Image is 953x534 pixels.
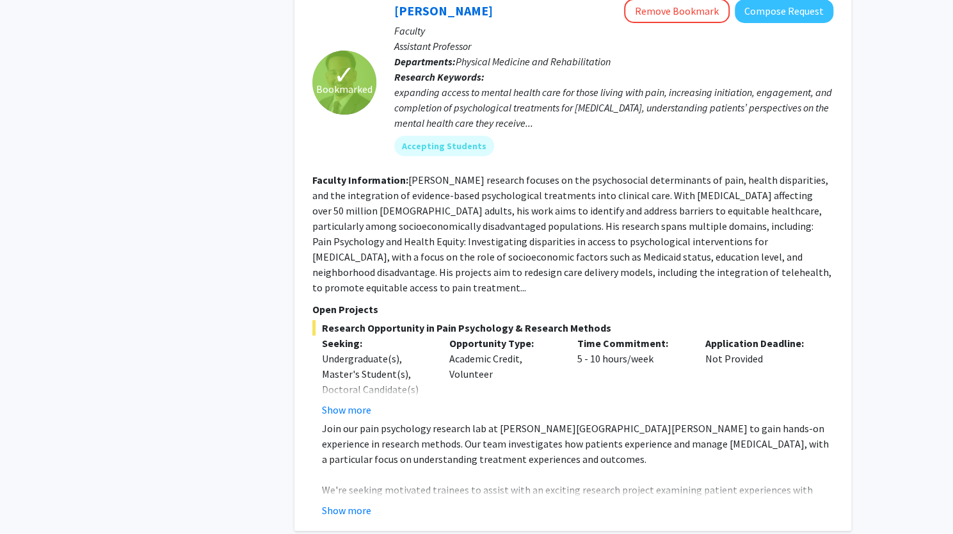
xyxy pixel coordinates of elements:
[322,503,371,518] button: Show more
[394,38,833,54] p: Assistant Professor
[577,336,686,351] p: Time Commitment:
[312,174,408,186] b: Faculty Information:
[312,174,831,294] fg-read-more: [PERSON_NAME] research focuses on the psychosocial determinants of pain, health disparities, and ...
[394,55,456,68] b: Departments:
[394,85,833,131] div: expanding access to mental health care for those living with pain, increasing initiation, engagem...
[440,336,568,417] div: Academic Credit, Volunteer
[322,482,833,513] p: We're seeking motivated trainees to assist with an exciting research project examining patient ex...
[312,302,833,317] p: Open Projects
[394,136,494,156] mat-chip: Accepting Students
[394,70,485,83] b: Research Keywords:
[322,421,833,467] p: Join our pain psychology research lab at [PERSON_NAME][GEOGRAPHIC_DATA][PERSON_NAME] to gain hand...
[696,336,824,417] div: Not Provided
[705,336,814,351] p: Application Deadline:
[322,402,371,417] button: Show more
[316,81,372,97] span: Bookmarked
[449,336,558,351] p: Opportunity Type:
[333,69,355,81] span: ✓
[322,336,431,351] p: Seeking:
[456,55,611,68] span: Physical Medicine and Rehabilitation
[322,351,431,505] div: Undergraduate(s), Master's Student(s), Doctoral Candidate(s) (PhD, MD, DMD, PharmD, etc.), Postdo...
[10,476,54,524] iframe: Chat
[394,23,833,38] p: Faculty
[568,336,696,417] div: 5 - 10 hours/week
[312,320,833,336] span: Research Opportunity in Pain Psychology & Research Methods
[394,3,493,19] a: [PERSON_NAME]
